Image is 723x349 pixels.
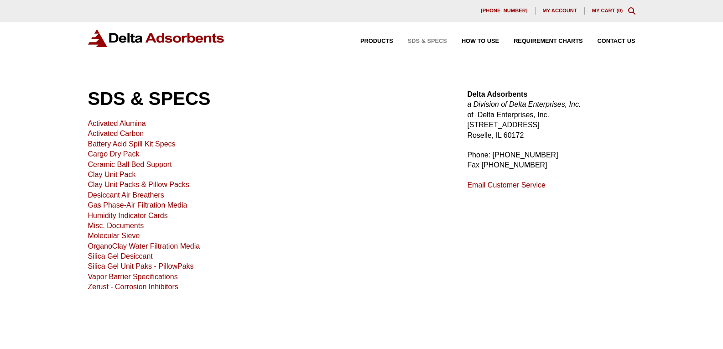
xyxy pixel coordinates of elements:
strong: Delta Adsorbents [467,90,527,98]
a: My account [536,7,585,15]
span: Requirement Charts [514,38,583,44]
a: Contact Us [583,38,635,44]
a: How to Use [447,38,499,44]
a: Clay Unit Packs & Pillow Packs [88,181,189,188]
p: Phone: [PHONE_NUMBER] Fax [PHONE_NUMBER] [467,150,635,171]
a: Molecular Sieve [88,232,140,240]
a: OrganoClay Water Filtration Media [88,242,200,250]
span: Contact Us [598,38,635,44]
h1: SDS & SPECS [88,89,446,108]
a: Products [346,38,393,44]
span: My account [543,8,577,13]
span: [PHONE_NUMBER] [481,8,528,13]
a: Humidity Indicator Cards [88,212,168,219]
a: Activated Alumina [88,120,146,127]
a: Gas Phase-Air Filtration Media [88,201,187,209]
a: Vapor Barrier Specifications [88,273,178,281]
a: Battery Acid Spill Kit Specs [88,140,176,148]
span: 0 [618,8,621,13]
a: [PHONE_NUMBER] [473,7,536,15]
img: Delta Adsorbents [88,29,225,47]
a: SDS & SPECS [393,38,447,44]
a: Clay Unit Pack [88,171,136,178]
a: Email Customer Service [467,181,546,189]
a: Zerust - Corrosion Inhibitors [88,283,178,291]
a: Desiccant Air Breathers [88,191,164,199]
em: a Division of Delta Enterprises, Inc. [467,100,581,108]
a: Silica Gel Desiccant [88,252,153,260]
span: Products [360,38,393,44]
span: SDS & SPECS [408,38,447,44]
a: Activated Carbon [88,130,144,137]
a: Misc. Documents [88,222,144,229]
div: Toggle Modal Content [628,7,635,15]
a: My Cart (0) [592,8,623,13]
a: Cargo Dry Pack [88,150,140,158]
span: How to Use [462,38,499,44]
p: of Delta Enterprises, Inc. [STREET_ADDRESS] Roselle, IL 60172 [467,89,635,141]
a: Ceramic Ball Bed Support [88,161,172,168]
a: Silica Gel Unit Paks - PillowPaks [88,262,194,270]
a: Requirement Charts [499,38,583,44]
